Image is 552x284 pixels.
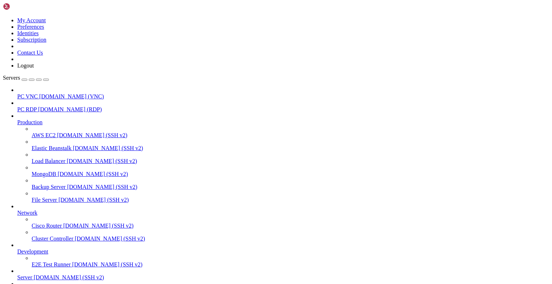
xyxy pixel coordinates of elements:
span: [DOMAIN_NAME] (SSH v2) [59,197,129,203]
li: PC VNC [DOMAIN_NAME] (VNC) [17,87,549,100]
span: AWS EC2 [32,132,56,138]
span: [DOMAIN_NAME] (SSH v2) [57,132,128,138]
a: PC RDP [DOMAIN_NAME] (RDP) [17,106,549,113]
a: E2E Test Runner [DOMAIN_NAME] (SSH v2) [32,261,549,268]
a: Load Balancer [DOMAIN_NAME] (SSH v2) [32,158,549,164]
span: Servers [3,75,20,81]
a: Backup Server [DOMAIN_NAME] (SSH v2) [32,184,549,190]
span: [DOMAIN_NAME] (SSH v2) [72,261,143,267]
a: Subscription [17,37,46,43]
a: Network [17,210,549,216]
span: Cisco Router [32,223,62,229]
span: Cluster Controller [32,236,73,242]
li: Production [17,113,549,203]
li: Backup Server [DOMAIN_NAME] (SSH v2) [32,177,549,190]
span: Server [17,274,32,280]
a: Identities [17,30,39,36]
span: Development [17,248,48,255]
li: Development [17,242,549,268]
span: PC VNC [17,93,38,99]
span: [DOMAIN_NAME] (VNC) [39,93,104,99]
span: MongoDB [32,171,56,177]
span: [DOMAIN_NAME] (SSH v2) [73,145,143,151]
span: Elastic Beanstalk [32,145,72,151]
a: Cisco Router [DOMAIN_NAME] (SSH v2) [32,223,549,229]
li: Elastic Beanstalk [DOMAIN_NAME] (SSH v2) [32,139,549,152]
span: E2E Test Runner [32,261,71,267]
span: Production [17,119,42,125]
a: Cluster Controller [DOMAIN_NAME] (SSH v2) [32,236,549,242]
span: [DOMAIN_NAME] (SSH v2) [63,223,134,229]
li: Cluster Controller [DOMAIN_NAME] (SSH v2) [32,229,549,242]
span: PC RDP [17,106,37,112]
a: Preferences [17,24,44,30]
a: File Server [DOMAIN_NAME] (SSH v2) [32,197,549,203]
a: Production [17,119,549,126]
span: [DOMAIN_NAME] (SSH v2) [67,158,137,164]
a: Logout [17,62,34,69]
a: MongoDB [DOMAIN_NAME] (SSH v2) [32,171,549,177]
a: My Account [17,17,46,23]
a: Servers [3,75,49,81]
li: Server [DOMAIN_NAME] (SSH v2) [17,268,549,281]
li: AWS EC2 [DOMAIN_NAME] (SSH v2) [32,126,549,139]
a: AWS EC2 [DOMAIN_NAME] (SSH v2) [32,132,549,139]
img: Shellngn [3,3,44,10]
span: Load Balancer [32,158,65,164]
a: Development [17,248,549,255]
a: Server [DOMAIN_NAME] (SSH v2) [17,274,549,281]
a: Contact Us [17,50,43,56]
a: Elastic Beanstalk [DOMAIN_NAME] (SSH v2) [32,145,549,152]
li: E2E Test Runner [DOMAIN_NAME] (SSH v2) [32,255,549,268]
li: MongoDB [DOMAIN_NAME] (SSH v2) [32,164,549,177]
li: Cisco Router [DOMAIN_NAME] (SSH v2) [32,216,549,229]
a: PC VNC [DOMAIN_NAME] (VNC) [17,93,549,100]
span: [DOMAIN_NAME] (SSH v2) [75,236,145,242]
span: [DOMAIN_NAME] (RDP) [38,106,102,112]
span: [DOMAIN_NAME] (SSH v2) [34,274,104,280]
li: Network [17,203,549,242]
span: [DOMAIN_NAME] (SSH v2) [67,184,138,190]
span: Backup Server [32,184,66,190]
li: File Server [DOMAIN_NAME] (SSH v2) [32,190,549,203]
span: [DOMAIN_NAME] (SSH v2) [57,171,128,177]
li: PC RDP [DOMAIN_NAME] (RDP) [17,100,549,113]
li: Load Balancer [DOMAIN_NAME] (SSH v2) [32,152,549,164]
span: File Server [32,197,57,203]
span: Network [17,210,37,216]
